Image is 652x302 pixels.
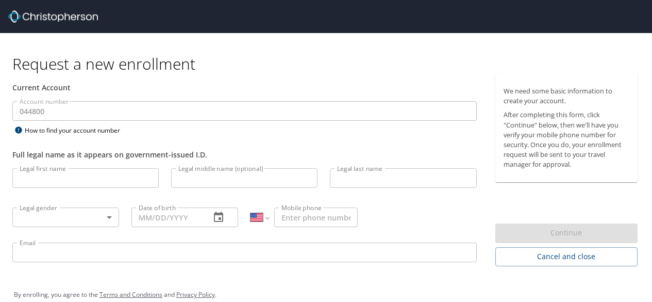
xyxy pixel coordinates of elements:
h1: Request a new enrollment [12,54,646,74]
input: MM/DD/YYYY [131,208,202,227]
button: Cancel and close [495,247,638,266]
p: After completing this form, click "Continue" below, then we'll have you verify your mobile phone ... [504,110,629,169]
img: cbt logo [8,10,98,23]
a: Privacy Policy [176,290,215,299]
a: Terms and Conditions [99,290,162,299]
div: How to find your account number [12,124,141,137]
span: Cancel and close [504,250,629,263]
div: Full legal name as it appears on government-issued I.D. [12,149,477,160]
input: Enter phone number [274,208,357,227]
p: We need some basic information to create your account. [504,86,629,106]
div: ​ [12,208,119,227]
div: Current Account [12,82,477,93]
